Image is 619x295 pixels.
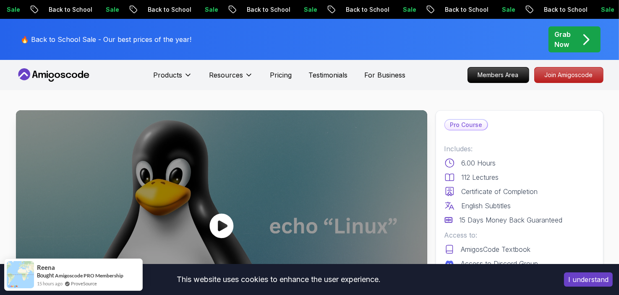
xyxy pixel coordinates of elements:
[537,5,594,14] p: Back to School
[535,67,603,83] p: Join Amigoscode
[462,172,499,182] p: 112 Lectures
[462,158,496,168] p: 6.00 Hours
[445,120,487,130] p: Pro Course
[444,230,595,240] p: Access to:
[21,34,192,44] p: 🔥 Back to School Sale - Our best prices of the year!
[468,67,529,83] p: Members Area
[438,5,495,14] p: Back to School
[564,272,613,287] button: Accept cookies
[71,280,97,287] a: ProveSource
[495,5,522,14] p: Sale
[6,270,551,289] div: This website uses cookies to enhance the user experience.
[468,67,529,83] a: Members Area
[534,67,603,83] a: Join Amigoscode
[153,70,192,87] button: Products
[460,215,563,225] p: 15 Days Money Back Guaranteed
[555,29,571,49] p: Grab Now
[462,201,511,211] p: English Subtitles
[37,272,54,279] span: Bought
[198,5,225,14] p: Sale
[99,5,125,14] p: Sale
[462,186,538,197] p: Certificate of Completion
[339,5,396,14] p: Back to School
[270,70,292,80] a: Pricing
[153,70,182,80] p: Products
[461,259,538,269] p: Access to Discord Group
[461,244,531,254] p: AmigosCode Textbook
[297,5,324,14] p: Sale
[396,5,423,14] p: Sale
[141,5,198,14] p: Back to School
[240,5,297,14] p: Back to School
[209,70,243,80] p: Resources
[37,264,55,271] span: Reena
[364,70,405,80] a: For Business
[209,70,253,87] button: Resources
[444,144,595,154] p: Includes:
[308,70,347,80] a: Testimonials
[37,280,63,287] span: 15 hours ago
[7,261,34,288] img: provesource social proof notification image
[42,5,99,14] p: Back to School
[55,272,123,279] a: Amigoscode PRO Membership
